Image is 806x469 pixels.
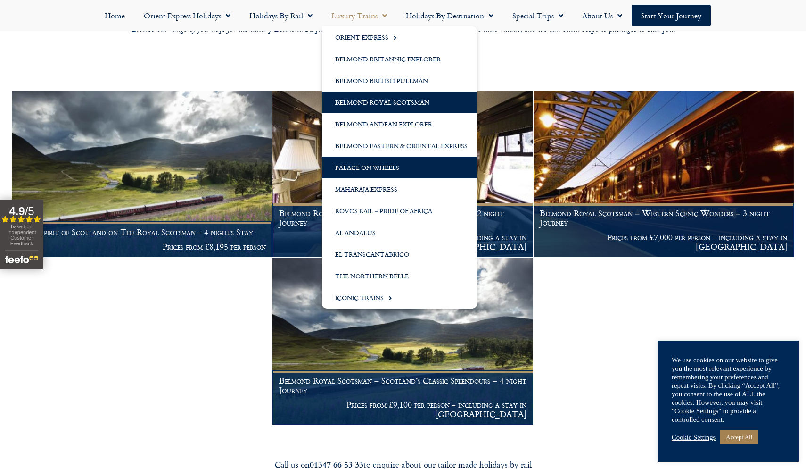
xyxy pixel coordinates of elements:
[322,265,477,287] a: The Northern Belle
[322,157,477,178] a: Palace on Wheels
[134,5,240,26] a: Orient Express Holidays
[18,242,266,251] p: Prices from £8,195 per person
[322,113,477,135] a: Belmond Andean Explorer
[240,5,322,26] a: Holidays by Rail
[322,26,477,309] ul: Luxury Trains
[95,5,134,26] a: Home
[396,5,503,26] a: Holidays by Destination
[720,430,758,444] a: Accept All
[279,209,526,227] h1: Belmond Royal Scotsman – Taste of the Highlands – 2 night Journey
[540,209,787,227] h1: Belmond Royal Scotsman – Western Scenic Wonders – 3 night Journey
[534,91,794,257] img: The Royal Scotsman Planet Rail Holidays
[322,200,477,222] a: Rovos Rail – Pride of Africa
[322,243,477,265] a: El Transcantabrico
[322,5,396,26] a: Luxury Trains
[540,233,787,251] p: Prices from £7,000 per person - including a stay in [GEOGRAPHIC_DATA]
[272,91,533,258] a: Belmond Royal Scotsman – Taste of the Highlands – 2 night Journey Prices from £4,800 per person -...
[534,91,794,258] a: Belmond Royal Scotsman – Western Scenic Wonders – 3 night Journey Prices from £7,000 per person -...
[322,26,477,48] a: Orient Express
[12,91,272,258] a: Wild Spirit of Scotland on The Royal Scotsman - 4 nights Stay Prices from £8,195 per person
[322,178,477,200] a: Maharaja Express
[322,135,477,157] a: Belmond Eastern & Oriental Express
[672,433,716,442] a: Cookie Settings
[279,233,526,251] p: Prices from £4,800 per person - including a stay in [GEOGRAPHIC_DATA]
[503,5,573,26] a: Special Trips
[18,227,266,237] h1: Wild Spirit of Scotland on The Royal Scotsman - 4 nights Stay
[322,222,477,243] a: Al Andalus
[279,376,526,394] h1: Belmond Royal Scotsman – Scotland’s Classic Splendours – 4 night Journey
[322,92,477,113] a: Belmond Royal Scotsman
[632,5,711,26] a: Start your Journey
[322,70,477,92] a: Belmond British Pullman
[279,400,526,419] p: Prices from £9,100 per person - including a stay in [GEOGRAPHIC_DATA]
[272,258,533,425] a: Belmond Royal Scotsman – Scotland’s Classic Splendours – 4 night Journey Prices from £9,100 per p...
[322,48,477,70] a: Belmond Britannic Explorer
[322,287,477,309] a: Iconic Trains
[672,356,785,424] div: We use cookies on our website to give you the most relevant experience by remembering your prefer...
[5,5,801,26] nav: Menu
[573,5,632,26] a: About Us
